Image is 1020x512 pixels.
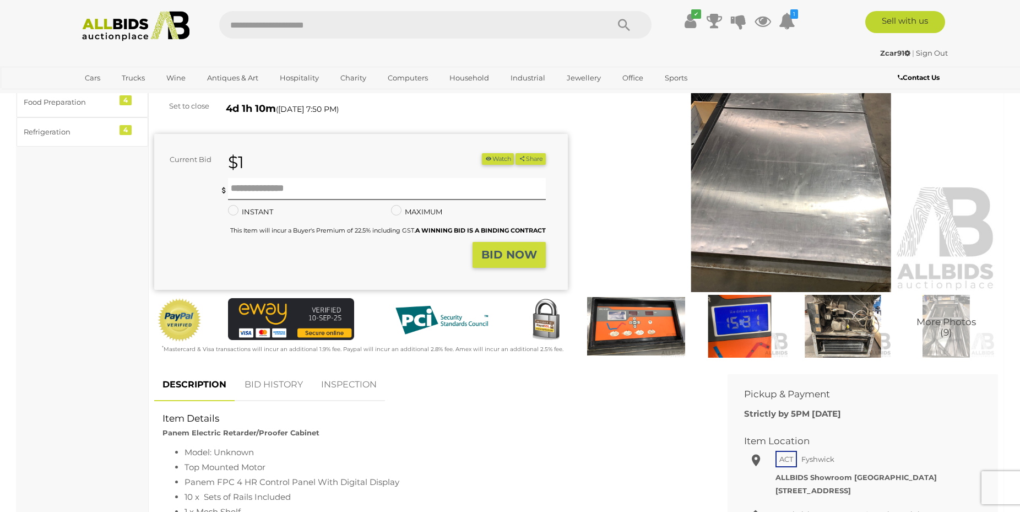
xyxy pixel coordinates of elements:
[17,88,148,117] a: Food Preparation 4
[658,69,695,87] a: Sports
[691,9,701,19] i: ✔
[381,69,435,87] a: Computers
[228,152,244,173] strong: $1
[185,475,703,489] li: Panem FPC 4 HR Control Panel With Digital Display
[200,69,265,87] a: Antiques & Art
[794,295,892,358] img: Panem Electric Retarder/Proofer Cabinet
[185,489,703,504] li: 10 x Sets of Rails Included
[516,153,546,165] button: Share
[159,69,193,87] a: Wine
[880,48,910,57] strong: Zcar91
[78,69,107,87] a: Cars
[799,452,837,466] span: Fyshwick
[333,69,373,87] a: Charity
[744,408,841,419] b: Strictly by 5PM [DATE]
[880,48,912,57] a: Zcar91
[524,298,568,342] img: Secured by Rapid SSL
[775,451,797,467] span: ACT
[17,117,148,147] a: Refrigeration 4
[415,227,546,234] b: A WINNING BID IS A BINDING CONTRACT
[154,369,235,401] a: DESCRIPTION
[916,317,976,337] span: More Photos (9)
[587,295,685,358] img: Panem Electric Retarder/Proofer Cabinet
[154,153,220,166] div: Current Bid
[120,125,132,135] div: 4
[898,73,940,82] b: Contact Us
[473,242,546,268] button: BID NOW
[185,445,703,460] li: Model: Unknown
[236,369,311,401] a: BID HISTORY
[115,69,152,87] a: Trucks
[897,295,995,358] img: Panem Electric Retarder/Proofer Cabinet
[387,298,497,342] img: PCI DSS compliant
[146,100,218,112] div: Set to close
[78,87,170,105] a: [GEOGRAPHIC_DATA]
[278,104,337,114] span: [DATE] 7:50 PM
[503,69,552,87] a: Industrial
[230,227,546,234] small: This Item will incur a Buyer's Premium of 22.5% including GST.
[691,295,789,358] img: Panem Electric Retarder/Proofer Cabinet
[391,206,442,218] label: MAXIMUM
[912,48,914,57] span: |
[24,96,115,109] div: Food Preparation
[682,11,698,31] a: ✔
[775,486,851,495] strong: [STREET_ADDRESS]
[898,72,942,84] a: Contact Us
[779,11,795,31] a: 1
[162,413,703,424] h2: Item Details
[560,69,608,87] a: Jewellery
[162,346,563,353] small: Mastercard & Visa transactions will incur an additional 1.9% fee. Paypal will incur an additional...
[482,153,514,165] li: Watch this item
[916,48,948,57] a: Sign Out
[596,11,652,39] button: Search
[228,206,273,218] label: INSTANT
[865,11,945,33] a: Sell with us
[775,473,937,482] strong: ALLBIDS Showroom [GEOGRAPHIC_DATA]
[744,436,965,446] h2: Item Location
[897,295,995,358] a: More Photos(9)
[313,369,385,401] a: INSPECTION
[276,105,339,114] span: ( )
[157,298,202,342] img: Official PayPal Seal
[228,298,354,340] img: eWAY Payment Gateway
[120,95,132,105] div: 4
[584,25,998,292] img: Panem Electric Retarder/Proofer Cabinet
[482,153,514,165] button: Watch
[273,69,326,87] a: Hospitality
[24,126,115,138] div: Refrigeration
[226,103,276,115] strong: 4d 1h 10m
[442,69,496,87] a: Household
[162,428,319,437] strong: Panem Electric Retarder/Proofer Cabinet
[481,248,537,261] strong: BID NOW
[185,460,703,475] li: Top Mounted Motor
[615,69,650,87] a: Office
[76,11,196,41] img: Allbids.com.au
[744,389,965,400] h2: Pickup & Payment
[790,9,798,19] i: 1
